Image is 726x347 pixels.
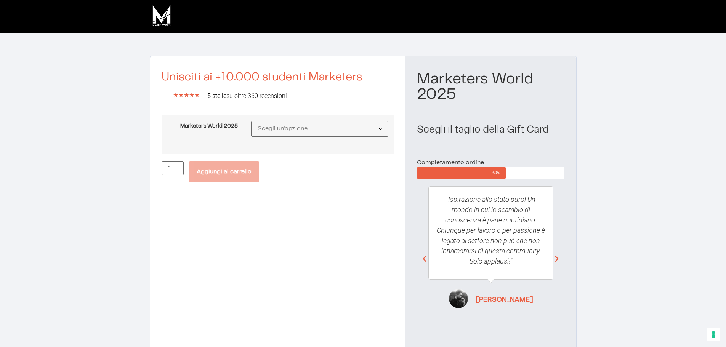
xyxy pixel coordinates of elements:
[178,91,184,100] i: ★
[707,328,720,341] button: Le tue preferenze relative al consenso per le tecnologie di tracciamento
[417,160,484,165] span: Completamento ordine
[421,179,561,339] div: 1 / 4
[194,91,200,100] i: ★
[173,91,178,100] i: ★
[207,93,394,99] h2: su oltre 360 recensioni
[436,194,545,266] p: "Ispirazione allo stato puro! Un mondo in cui lo scambio di conoscenza è pane quotidiano. Chiunqu...
[207,92,226,99] b: 5 stelle
[175,123,237,129] label: Marketers World 2025
[162,72,394,83] h2: Unisciti ai +10.000 studenti Marketers
[417,72,564,102] h1: Marketers World 2025
[421,255,428,263] div: Previous slide
[475,295,533,305] span: [PERSON_NAME]
[492,167,506,179] span: 60%
[173,91,200,100] div: 5/5
[417,125,564,135] h2: Scegli il taglio della Gift Card
[449,289,468,309] img: Antonio Leone
[189,161,259,182] button: Aggiungi al carrello
[184,91,189,100] i: ★
[162,161,184,175] input: Quantità prodotto
[553,255,561,263] div: Next slide
[189,91,194,100] i: ★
